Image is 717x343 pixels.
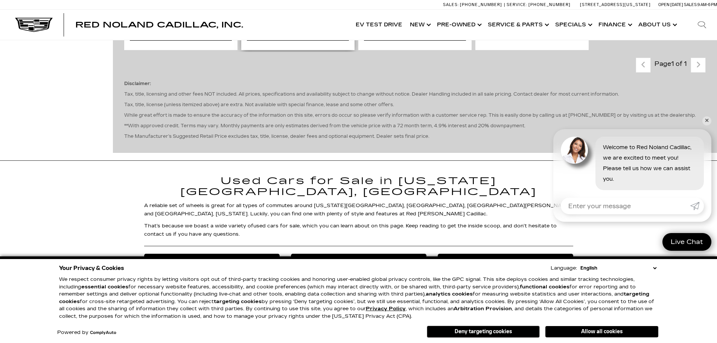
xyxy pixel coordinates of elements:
p: While great effort is made to ensure the accuracy of the information on this site, errors do occu... [124,112,706,119]
a: EV Test Drive [352,10,406,40]
a: ComplyAuto [90,331,116,335]
a: [STREET_ADDRESS][US_STATE] [580,2,651,7]
span: Your Privacy & Cookies [59,263,124,273]
strong: Disclaimer: [124,81,151,86]
p: We respect consumer privacy rights by letting visitors opt out of third-party tracking cookies an... [59,276,658,320]
a: Privacy Policy [366,306,406,312]
a: Value Your Trade [291,254,426,265]
a: Browse Used Car Deals [144,254,280,265]
strong: targeting cookies [59,291,649,305]
a: used cars for sale [253,223,300,229]
div: Language: [551,266,577,271]
span: Sales: [684,2,697,7]
strong: analytics cookies [426,291,473,297]
p: **With approved credit. Terms may vary. Monthly payments are only estimates derived from the vehi... [124,122,706,129]
a: Live Chat [662,233,711,251]
span: Open [DATE] [658,2,683,7]
a: Service: [PHONE_NUMBER] [504,3,572,7]
a: Submit [690,198,704,214]
a: Schedule Test Drive [438,254,573,265]
a: Specials [551,10,595,40]
span: Live Chat [667,238,707,246]
h1: Used Cars for Sale in [US_STATE][GEOGRAPHIC_DATA], [GEOGRAPHIC_DATA] [144,176,573,197]
img: Cadillac Dark Logo with Cadillac White Text [15,18,53,32]
button: Deny targeting cookies [427,326,540,338]
span: Red Noland Cadillac, Inc. [75,20,243,29]
div: Page 1 of 1 [651,58,691,73]
p: A reliable set of wheels is great for all types of commutes around [US_STATE][GEOGRAPHIC_DATA], [... [144,201,573,218]
span: Sales: [443,2,459,7]
strong: targeting cookies [214,299,262,305]
img: Agent profile photo [561,137,588,164]
a: Pre-Owned [433,10,484,40]
div: The Manufacturer’s Suggested Retail Price excludes tax, title, license, dealer fees and optional ... [124,73,706,147]
a: About Us [635,10,679,40]
strong: functional cookies [520,284,569,290]
strong: Arbitration Provision [454,306,512,312]
strong: essential cookies [81,284,128,290]
span: [PHONE_NUMBER] [528,2,571,7]
a: Red Noland Cadillac, Inc. [75,21,243,29]
a: Finance [595,10,635,40]
span: Service: [507,2,527,7]
p: Tax, title, license (unless itemized above) are extra. Not available with special finance, lease ... [124,101,706,108]
input: Enter your message [561,198,690,214]
a: Service & Parts [484,10,551,40]
span: [PHONE_NUMBER] [460,2,502,7]
select: Language Select [578,264,658,272]
a: New [406,10,433,40]
span: 9 AM-6 PM [697,2,717,7]
a: Sales: [PHONE_NUMBER] [443,3,504,7]
p: Tax, title, licensing and other fees NOT included. All prices, specifications and availability su... [124,91,706,98]
div: Powered by [57,330,116,335]
button: Allow all cookies [545,326,658,337]
p: That’s because we boast a wide variety of , which you can learn about on this page. Keep reading ... [144,222,573,238]
div: Welcome to Red Noland Cadillac, we are excited to meet you! Please tell us how we can assist you. [595,137,704,190]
